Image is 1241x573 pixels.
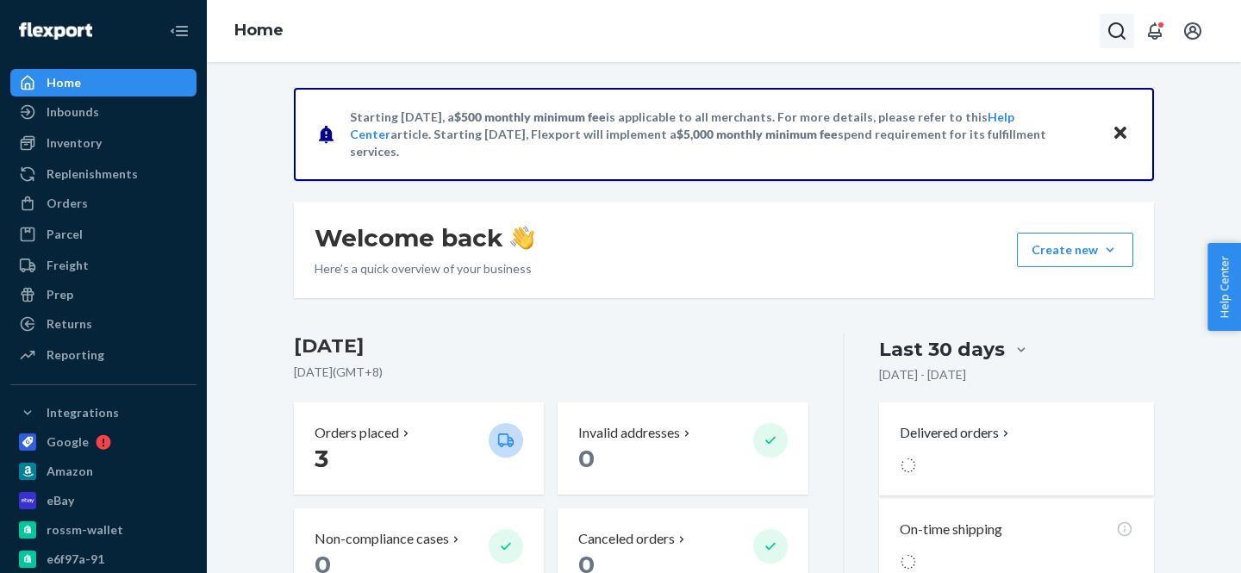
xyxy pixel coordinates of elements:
[315,529,449,549] p: Non-compliance cases
[1100,14,1134,48] button: Open Search Box
[1109,121,1132,146] button: Close
[47,404,119,421] div: Integrations
[578,529,675,549] p: Canceled orders
[47,226,83,243] div: Parcel
[10,190,196,217] a: Orders
[162,14,196,48] button: Close Navigation
[294,333,808,360] h3: [DATE]
[47,165,138,183] div: Replenishments
[315,260,534,277] p: Here’s a quick overview of your business
[294,402,544,495] button: Orders placed 3
[1207,243,1241,331] button: Help Center
[1017,233,1133,267] button: Create new
[10,281,196,308] a: Prep
[10,160,196,188] a: Replenishments
[47,286,73,303] div: Prep
[47,195,88,212] div: Orders
[10,221,196,248] a: Parcel
[10,98,196,126] a: Inbounds
[879,336,1005,363] div: Last 30 days
[10,487,196,514] a: eBay
[10,129,196,157] a: Inventory
[19,22,92,40] img: Flexport logo
[900,423,1013,443] button: Delivered orders
[47,492,74,509] div: eBay
[10,516,196,544] a: rossm-wallet
[10,428,196,456] a: Google
[47,74,81,91] div: Home
[1138,14,1172,48] button: Open notifications
[10,252,196,279] a: Freight
[47,134,102,152] div: Inventory
[10,341,196,369] a: Reporting
[315,444,328,473] span: 3
[10,399,196,427] button: Integrations
[47,433,89,451] div: Google
[677,127,838,141] span: $5,000 monthly minimum fee
[1176,14,1210,48] button: Open account menu
[294,364,808,381] p: [DATE] ( GMT+8 )
[315,423,399,443] p: Orders placed
[879,366,966,383] p: [DATE] - [DATE]
[454,109,606,124] span: $500 monthly minimum fee
[47,346,104,364] div: Reporting
[578,423,680,443] p: Invalid addresses
[10,458,196,485] a: Amazon
[510,226,534,250] img: hand-wave emoji
[47,315,92,333] div: Returns
[578,444,595,473] span: 0
[10,545,196,573] a: e6f97a-91
[900,520,1002,539] p: On-time shipping
[221,6,297,56] ol: breadcrumbs
[558,402,808,495] button: Invalid addresses 0
[234,21,284,40] a: Home
[47,551,104,568] div: e6f97a-91
[47,463,93,480] div: Amazon
[47,103,99,121] div: Inbounds
[47,521,123,539] div: rossm-wallet
[315,222,534,253] h1: Welcome back
[10,310,196,338] a: Returns
[10,69,196,97] a: Home
[350,109,1095,160] p: Starting [DATE], a is applicable to all merchants. For more details, please refer to this article...
[47,257,89,274] div: Freight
